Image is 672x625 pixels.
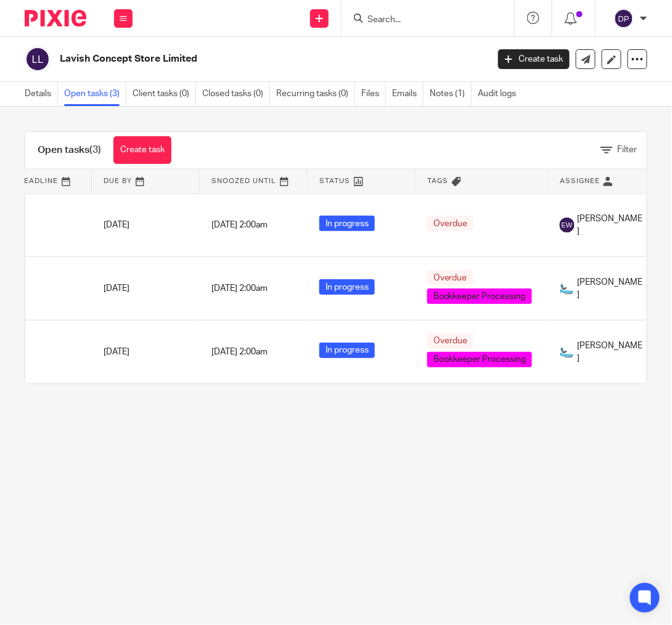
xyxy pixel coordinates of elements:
[427,288,532,304] span: Bookkeeper Processing
[430,82,472,106] a: Notes (1)
[428,178,449,184] span: Tags
[618,145,637,154] span: Filter
[578,213,643,238] span: [PERSON_NAME]
[25,82,58,106] a: Details
[60,52,396,65] h2: Lavish Concept Store Limited
[25,10,86,27] img: Pixie
[560,345,575,359] img: Fantail-Accountancy.co.uk%20Mockup%2005%20-%20REVISED%20(2).jpg
[104,348,129,356] span: [DATE]
[104,284,129,293] span: [DATE]
[89,145,101,155] span: (3)
[276,82,355,106] a: Recurring tasks (0)
[578,340,643,365] span: [PERSON_NAME]
[319,343,375,358] span: In progress
[133,82,196,106] a: Client tasks (0)
[212,178,277,184] span: Snoozed Until
[113,136,171,164] a: Create task
[319,279,375,295] span: In progress
[427,352,532,367] span: Bookkeeper Processing
[560,218,575,232] img: svg%3E
[498,49,570,69] a: Create task
[392,82,424,106] a: Emails
[560,281,575,296] img: Fantail-Accountancy.co.uk%20Mockup%2005%20-%20REVISED%20(2).jpg
[38,144,101,157] h1: Open tasks
[25,46,51,72] img: svg%3E
[427,216,473,231] span: Overdue
[211,284,268,293] span: [DATE] 2:00am
[211,348,268,356] span: [DATE] 2:00am
[64,82,126,106] a: Open tasks (3)
[427,270,473,285] span: Overdue
[319,216,375,231] span: In progress
[366,15,477,26] input: Search
[104,221,129,229] span: [DATE]
[578,276,643,301] span: [PERSON_NAME]
[427,333,473,349] span: Overdue
[478,82,522,106] a: Audit logs
[614,9,634,28] img: svg%3E
[202,82,270,106] a: Closed tasks (0)
[320,178,351,184] span: Status
[211,221,268,229] span: [DATE] 2:00am
[361,82,386,106] a: Files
